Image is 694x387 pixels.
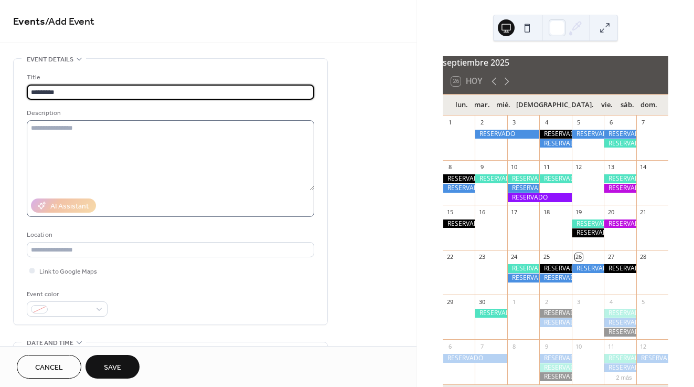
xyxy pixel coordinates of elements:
[639,208,647,216] div: 21
[572,264,604,273] div: RESERVADO
[604,363,636,372] div: RESERVADO
[510,119,518,127] div: 3
[607,342,615,350] div: 11
[604,219,636,228] div: RESERVADO
[510,208,518,216] div: 17
[507,274,539,283] div: RESERVADO
[472,95,493,116] div: mar.
[542,208,550,216] div: 18
[446,208,454,216] div: 15
[443,354,507,363] div: RESERVADO
[478,298,486,306] div: 30
[639,342,647,350] div: 12
[636,354,668,363] div: RESERVADO
[604,130,636,139] div: RESERVADO
[539,318,571,327] div: RESERVADO
[542,119,550,127] div: 4
[86,355,140,379] button: Save
[575,253,583,261] div: 26
[27,338,73,349] span: Date and time
[604,318,636,327] div: RESERVADO
[510,342,518,350] div: 8
[478,342,486,350] div: 7
[446,342,454,350] div: 6
[478,208,486,216] div: 16
[639,163,647,171] div: 14
[539,274,571,283] div: RESERVADO
[478,119,486,127] div: 2
[617,95,638,116] div: sáb.
[539,174,571,183] div: RESERVADO
[507,184,539,193] div: RESERVADO
[539,139,571,148] div: RESERVADO
[607,119,615,127] div: 6
[612,372,636,381] button: 2 más
[575,298,583,306] div: 3
[507,193,572,202] div: RESERVADO
[510,253,518,261] div: 24
[639,298,647,306] div: 5
[514,95,596,116] div: [DEMOGRAPHIC_DATA].
[446,253,454,261] div: 22
[478,163,486,171] div: 9
[475,130,539,139] div: RESERVADO
[539,354,571,363] div: RESERVADO
[27,108,312,119] div: Description
[539,363,571,372] div: RESERVADO
[604,174,636,183] div: RESERVADO
[17,355,81,379] button: Cancel
[607,163,615,171] div: 13
[604,354,636,363] div: RESERVADO
[443,174,475,183] div: RESERVADO
[451,95,472,116] div: lun.
[510,163,518,171] div: 10
[27,229,312,240] div: Location
[542,298,550,306] div: 2
[539,130,571,139] div: RESERVADO
[607,253,615,261] div: 27
[607,298,615,306] div: 4
[575,163,583,171] div: 12
[639,119,647,127] div: 7
[607,208,615,216] div: 20
[104,362,121,373] span: Save
[507,174,539,183] div: RESERVADO
[446,163,454,171] div: 8
[575,119,583,127] div: 5
[572,219,604,228] div: RESERVADO
[35,362,63,373] span: Cancel
[510,298,518,306] div: 1
[27,72,312,83] div: Title
[575,208,583,216] div: 19
[443,56,668,69] div: septiembre 2025
[478,253,486,261] div: 23
[604,184,636,193] div: RESERVADO
[604,328,636,337] div: RESERVADO
[13,12,45,32] a: Events
[542,253,550,261] div: 25
[446,298,454,306] div: 29
[572,228,604,237] div: RESERVADO
[27,54,73,65] span: Event details
[638,95,660,116] div: dom.
[572,130,604,139] div: RESERVADO
[639,253,647,261] div: 28
[575,342,583,350] div: 10
[27,289,105,300] div: Event color
[539,309,571,318] div: RESERVADO
[539,264,571,273] div: RESERVADO
[507,264,539,273] div: RESERVADO
[475,309,507,318] div: RESERVADO
[493,95,514,116] div: mié.
[604,309,636,318] div: RESERVADO
[542,342,550,350] div: 9
[539,372,571,381] div: RESERVADO
[45,12,94,32] span: / Add Event
[596,95,617,116] div: vie.
[446,119,454,127] div: 1
[475,174,507,183] div: RESERVADO
[443,219,475,228] div: RESERVADO
[604,139,636,148] div: RESERVADO
[604,264,636,273] div: RESERVADO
